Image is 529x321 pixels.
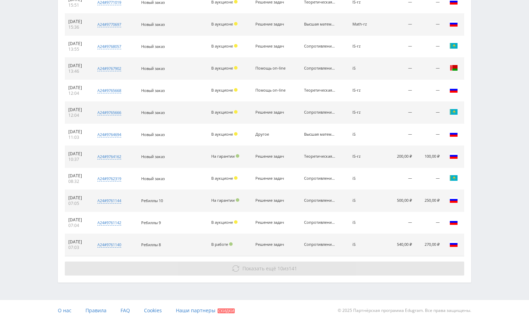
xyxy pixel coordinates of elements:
td: — [381,14,415,36]
span: Холд [234,44,238,48]
div: Решение задач [255,198,287,203]
div: Помощь on-line [255,88,287,93]
img: rus.png [449,196,458,204]
div: Сопротивление материалов [304,110,336,115]
td: 500,00 ₽ [381,190,415,212]
div: Теоретическая механика [304,88,336,93]
td: — [381,58,415,80]
div: iS [352,242,378,247]
td: 270,00 ₽ [415,234,444,256]
img: blr.png [449,64,458,72]
div: a24#9762319 [97,176,121,181]
div: Решение задач [255,220,287,225]
div: IS-rz [352,110,378,115]
a: Правила [85,300,107,321]
div: IS-rz [352,88,378,93]
span: В аукционе [211,109,233,115]
div: Решение задач [255,22,287,27]
td: — [381,212,415,234]
span: Скидки [218,308,235,313]
td: — [381,80,415,102]
img: kaz.png [449,174,458,182]
span: Правила [85,307,107,314]
span: Ребиллы 10 [141,198,163,203]
span: FAQ [121,307,130,314]
span: Ребиллы 9 [141,220,161,225]
div: [DATE] [68,173,87,179]
div: 08:32 [68,179,87,184]
a: Cookies [144,300,162,321]
span: В аукционе [211,176,233,181]
img: rus.png [449,240,458,248]
span: На гарантии [211,198,235,203]
img: kaz.png [449,42,458,50]
div: 07:04 [68,223,87,228]
div: [DATE] [68,129,87,135]
span: Новый заказ [141,132,165,137]
td: — [415,58,444,80]
div: 15:36 [68,24,87,30]
span: Подтвержден [236,198,239,202]
img: kaz.png [449,108,458,116]
div: 13:46 [68,69,87,74]
span: Холд [234,88,238,92]
span: Новый заказ [141,110,165,115]
div: a24#9761144 [97,198,121,204]
div: a24#9770697 [97,22,121,27]
div: 12:04 [68,113,87,118]
div: 07:05 [68,201,87,206]
div: iS [352,132,378,137]
div: [DATE] [68,107,87,113]
span: На гарантии [211,154,235,159]
span: Холд [234,132,238,136]
div: Сопротивление материалов [304,176,336,181]
div: 12:04 [68,91,87,96]
span: Ребиллы 8 [141,242,161,247]
div: Сопротивление материалов [304,198,336,203]
span: 10 [277,265,283,272]
span: В аукционе [211,65,233,71]
span: В аукционе [211,220,233,225]
img: rus.png [449,86,458,94]
span: В работе [211,242,228,247]
div: Решение задач [255,44,287,49]
span: Новый заказ [141,22,165,27]
div: iS [352,176,378,181]
div: IS-rz [352,154,378,159]
td: — [381,36,415,58]
td: 250,00 ₽ [415,190,444,212]
div: a24#9764694 [97,132,121,137]
div: 10:37 [68,157,87,162]
span: В аукционе [211,43,233,49]
td: — [415,124,444,146]
button: Показать ещё 10из141 [65,262,464,276]
div: Решение задач [255,110,287,115]
div: IS-rz [352,44,378,49]
div: [DATE] [68,19,87,24]
img: rus.png [449,130,458,138]
span: Новый заказ [141,66,165,71]
span: Показать ещё [242,265,276,272]
span: В аукционе [211,131,233,137]
div: iS [352,220,378,225]
div: iS [352,198,378,203]
span: Новый заказ [141,88,165,93]
a: О нас [58,300,71,321]
div: 11:03 [68,135,87,140]
div: Помощь on-line [255,66,287,71]
div: a24#9767902 [97,66,121,71]
td: 200,00 ₽ [381,146,415,168]
span: Холд [234,66,238,70]
span: Подтвержден [229,242,233,246]
div: [DATE] [68,195,87,201]
div: Math-rz [352,22,378,27]
div: Другое [255,132,287,137]
img: rus.png [449,152,458,160]
td: — [415,80,444,102]
td: — [381,168,415,190]
div: [DATE] [68,85,87,91]
span: Новый заказ [141,44,165,49]
td: — [415,102,444,124]
span: Холд [234,220,238,224]
div: Решение задач [255,176,287,181]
